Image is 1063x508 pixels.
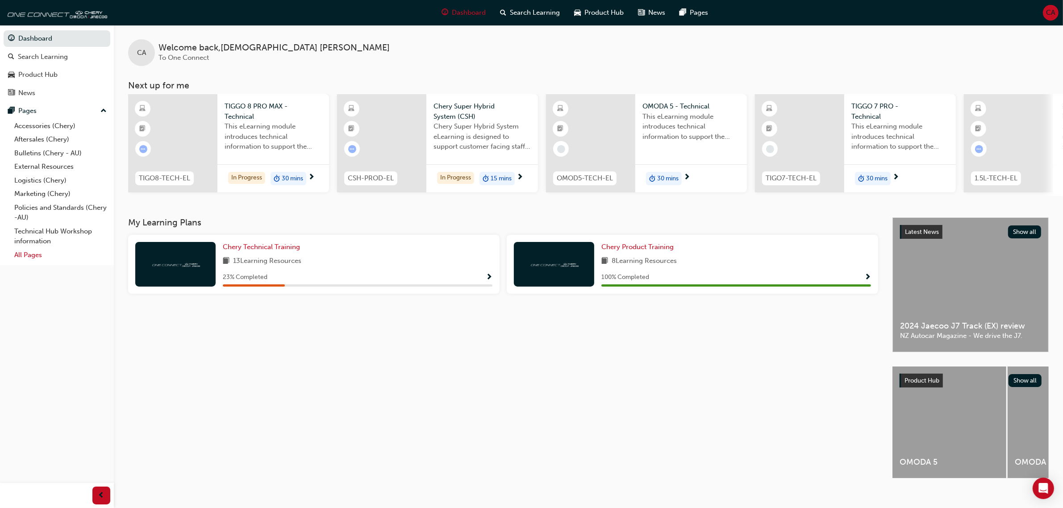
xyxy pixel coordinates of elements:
span: guage-icon [8,35,15,43]
span: Dashboard [452,8,486,18]
span: Product Hub [905,377,939,384]
a: External Resources [11,160,110,174]
div: In Progress [437,172,474,184]
span: 2024 Jaecoo J7 Track (EX) review [900,321,1041,331]
span: CA [1046,8,1055,18]
span: learningResourceType_ELEARNING-icon [349,103,355,115]
span: next-icon [308,174,315,182]
button: CA [1043,5,1059,21]
span: search-icon [8,53,14,61]
span: guage-icon [442,7,449,18]
span: booktick-icon [140,123,146,135]
h3: Next up for me [114,80,1063,91]
span: TIGGO 7 PRO - Technical [851,101,949,121]
span: book-icon [601,256,608,267]
span: prev-icon [98,490,105,501]
span: booktick-icon [975,123,982,135]
span: learningRecordVerb_NONE-icon [766,145,774,153]
span: 1.5L-TECH-EL [975,173,1017,183]
span: next-icon [892,174,899,182]
img: oneconnect [151,260,200,268]
a: Policies and Standards (Chery -AU) [11,201,110,225]
span: learningResourceType_ELEARNING-icon [975,103,982,115]
div: Search Learning [18,52,68,62]
span: learningResourceType_ELEARNING-icon [558,103,564,115]
div: Pages [18,106,37,116]
span: 15 mins [491,174,512,184]
span: next-icon [517,174,523,182]
a: Search Learning [4,49,110,65]
span: To One Connect [158,54,209,62]
a: guage-iconDashboard [435,4,493,22]
a: car-iconProduct Hub [567,4,631,22]
button: DashboardSearch LearningProduct HubNews [4,29,110,103]
span: CSH-PROD-EL [348,173,394,183]
span: Show Progress [486,274,492,282]
a: Chery Technical Training [223,242,304,252]
div: Product Hub [18,70,58,80]
a: search-iconSearch Learning [493,4,567,22]
a: Logistics (Chery) [11,174,110,187]
span: car-icon [575,7,581,18]
span: learningResourceType_ELEARNING-icon [140,103,146,115]
span: duration-icon [274,173,280,184]
a: Aftersales (Chery) [11,133,110,146]
span: Show Progress [864,274,871,282]
span: Chery Technical Training [223,243,300,251]
span: learningRecordVerb_ATTEMPT-icon [975,145,983,153]
div: Open Intercom Messenger [1033,478,1054,499]
span: This eLearning module introduces technical information to support the entry level knowledge requi... [851,121,949,152]
span: learningResourceType_ELEARNING-icon [767,103,773,115]
span: car-icon [8,71,15,79]
a: All Pages [11,248,110,262]
span: learningRecordVerb_NONE-icon [557,145,565,153]
h3: My Learning Plans [128,217,878,228]
span: 8 Learning Resources [612,256,677,267]
span: pages-icon [680,7,687,18]
span: OMODA 5 - Technical [642,101,740,112]
a: OMODA 5 [892,366,1006,478]
span: NZ Autocar Magazine - We drive the J7. [900,331,1041,341]
span: Welcome back , [DEMOGRAPHIC_DATA] [PERSON_NAME] [158,43,390,53]
button: Show Progress [864,272,871,283]
button: Pages [4,103,110,119]
span: Product Hub [585,8,624,18]
a: Dashboard [4,30,110,47]
a: TIGO7-TECH-ELTIGGO 7 PRO - TechnicalThis eLearning module introduces technical information to sup... [755,94,956,192]
span: learningRecordVerb_ATTEMPT-icon [139,145,147,153]
a: pages-iconPages [673,4,716,22]
span: up-icon [100,105,107,117]
a: News [4,85,110,101]
span: Chery Product Training [601,243,674,251]
a: Marketing (Chery) [11,187,110,201]
span: booktick-icon [767,123,773,135]
a: Product Hub [4,67,110,83]
img: oneconnect [529,260,579,268]
span: Chery Super Hybrid System (CSH) [434,101,531,121]
span: next-icon [684,174,690,182]
span: 13 Learning Resources [233,256,301,267]
span: learningRecordVerb_ATTEMPT-icon [348,145,356,153]
span: duration-icon [483,173,489,184]
span: Chery Super Hybrid System eLearning is designed to support customer facing staff with the underst... [434,121,531,152]
a: Latest NewsShow all [900,225,1041,239]
span: TIGO7-TECH-EL [766,173,817,183]
span: This eLearning module introduces technical information to support the entry level knowledge requi... [225,121,322,152]
div: In Progress [228,172,265,184]
span: book-icon [223,256,229,267]
span: news-icon [638,7,645,18]
a: OMOD5-TECH-ELOMODA 5 - TechnicalThis eLearning module introduces technical information to support... [546,94,747,192]
span: Search Learning [510,8,560,18]
span: pages-icon [8,107,15,115]
a: news-iconNews [631,4,673,22]
span: News [649,8,666,18]
span: duration-icon [858,173,864,184]
a: Technical Hub Workshop information [11,225,110,248]
img: oneconnect [4,4,107,21]
span: booktick-icon [558,123,564,135]
a: Latest NewsShow all2024 Jaecoo J7 Track (EX) reviewNZ Autocar Magazine - We drive the J7. [892,217,1049,352]
span: Latest News [905,228,939,236]
div: News [18,88,35,98]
